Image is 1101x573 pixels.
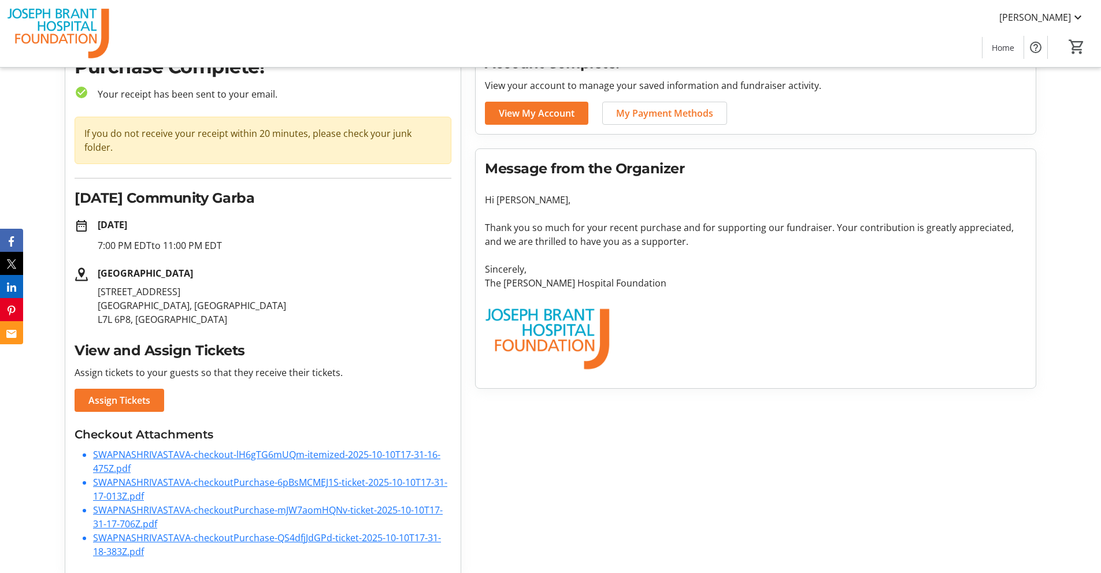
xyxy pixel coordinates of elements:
[485,102,588,125] a: View My Account
[485,158,1026,179] h2: Message from the Organizer
[7,5,110,62] img: The Joseph Brant Hospital Foundation's Logo
[75,219,88,233] mat-icon: date_range
[75,340,451,361] h2: View and Assign Tickets
[75,366,451,379] p: Assign tickets to your guests so that they receive their tickets.
[1066,36,1087,57] button: Cart
[98,239,451,252] p: 7:00 PM EDT to 11:00 PM EDT
[75,426,451,443] h3: Checkout Attachments
[98,285,451,326] p: [STREET_ADDRESS] [GEOGRAPHIC_DATA], [GEOGRAPHIC_DATA] L7L 6P8, [GEOGRAPHIC_DATA]
[990,8,1094,27] button: [PERSON_NAME]
[485,79,1026,92] p: View your account to manage your saved information and fundraiser activity.
[999,10,1071,24] span: [PERSON_NAME]
[602,102,727,125] a: My Payment Methods
[93,531,441,558] a: SWAPNASHRIVASTAVA-checkoutPurchase-QS4dfjJdGPd-ticket-2025-10-10T17-31-18-383Z.pdf
[485,221,1026,248] p: Thank you so much for your recent purchase and for supporting our fundraiser. Your contribution i...
[98,218,127,231] strong: [DATE]
[98,267,193,280] strong: [GEOGRAPHIC_DATA]
[75,188,451,209] h2: [DATE] Community Garba
[485,193,1026,207] p: Hi [PERSON_NAME],
[499,106,574,120] span: View My Account
[75,117,451,164] div: If you do not receive your receipt within 20 minutes, please check your junk folder.
[485,304,610,374] img: The Joseph Brant Hospital Foundation logo
[75,389,164,412] a: Assign Tickets
[992,42,1014,54] span: Home
[1024,36,1047,59] button: Help
[93,448,440,475] a: SWAPNASHRIVASTAVA-checkout-lH6gTG6mUQm-itemized-2025-10-10T17-31-16-475Z.pdf
[616,106,713,120] span: My Payment Methods
[88,393,150,407] span: Assign Tickets
[93,476,447,503] a: SWAPNASHRIVASTAVA-checkoutPurchase-6pBsMCMEJ1S-ticket-2025-10-10T17-31-17-013Z.pdf
[485,262,1026,276] p: Sincerely,
[88,87,451,101] p: Your receipt has been sent to your email.
[983,37,1024,58] a: Home
[75,85,88,99] mat-icon: check_circle
[93,504,443,530] a: SWAPNASHRIVASTAVA-checkoutPurchase-mJW7aomHQNv-ticket-2025-10-10T17-31-17-706Z.pdf
[485,276,1026,290] p: The [PERSON_NAME] Hospital Foundation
